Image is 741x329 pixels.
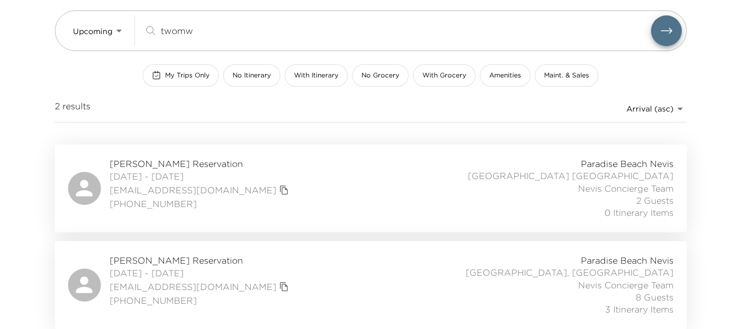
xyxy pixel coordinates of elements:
[578,279,674,291] span: Nevis Concierge Team
[110,198,292,210] span: [PHONE_NUMBER]
[165,71,210,80] span: My Trips Only
[55,241,687,329] a: [PERSON_NAME] Reservation[DATE] - [DATE][EMAIL_ADDRESS][DOMAIN_NAME]copy primary member email[PHO...
[480,64,530,87] button: Amenities
[422,71,466,80] span: With Grocery
[636,291,674,303] span: 8 Guests
[468,170,674,182] span: [GEOGRAPHIC_DATA] [GEOGRAPHIC_DATA]
[110,281,276,293] a: [EMAIL_ADDRESS][DOMAIN_NAME]
[110,158,292,170] span: [PERSON_NAME] Reservation
[413,64,476,87] button: With Grocery
[626,104,674,114] span: Arrival (asc)
[636,194,674,207] span: 2 Guests
[285,64,348,87] button: With Itinerary
[276,279,292,294] button: copy primary member email
[294,71,338,80] span: With Itinerary
[73,26,112,36] span: Upcoming
[55,100,90,118] span: 2 results
[110,184,276,196] a: [EMAIL_ADDRESS][DOMAIN_NAME]
[110,254,292,266] span: [PERSON_NAME] Reservation
[581,158,674,170] span: Paradise Beach Nevis
[489,71,521,80] span: Amenities
[578,182,674,194] span: Nevis Concierge Team
[581,254,674,266] span: Paradise Beach Nevis
[276,182,292,198] button: copy primary member email
[544,71,589,80] span: Maint. & Sales
[535,64,598,87] button: Maint. & Sales
[55,144,687,232] a: [PERSON_NAME] Reservation[DATE] - [DATE][EMAIL_ADDRESS][DOMAIN_NAME]copy primary member email[PHO...
[604,207,674,219] span: 0 Itinerary Items
[143,64,219,87] button: My Trips Only
[110,267,292,279] span: [DATE] - [DATE]
[223,64,280,87] button: No Itinerary
[605,303,674,315] span: 3 Itinerary Items
[161,24,651,37] input: Search by traveler, residence, or concierge
[466,266,674,278] span: [GEOGRAPHIC_DATA], [GEOGRAPHIC_DATA]
[110,170,292,182] span: [DATE] - [DATE]
[110,294,292,306] span: [PHONE_NUMBER]
[233,71,271,80] span: No Itinerary
[352,64,409,87] button: No Grocery
[361,71,399,80] span: No Grocery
